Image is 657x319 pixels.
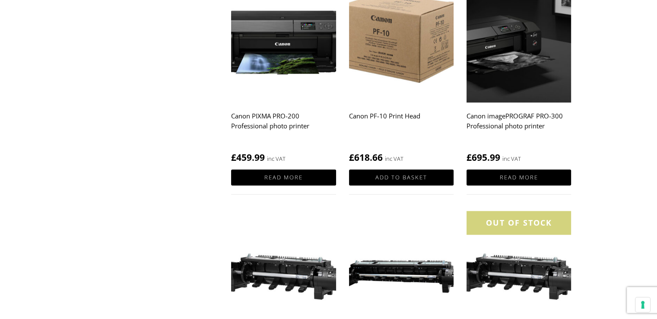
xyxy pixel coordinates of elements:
[349,169,454,185] a: Add to basket: “Canon PF-10 Print Head”
[231,169,336,185] a: Read more about “Canon PIXMA PRO-200 Professional photo printer”
[467,151,500,163] bdi: 695.99
[467,169,571,185] a: Read more about “Canon imagePROGRAF PRO-300 Professional photo printer”
[467,151,472,163] span: £
[231,151,236,163] span: £
[349,151,354,163] span: £
[467,108,571,143] h2: Canon imagePROGRAF PRO-300 Professional photo printer
[385,154,403,164] strong: inc VAT
[231,108,336,143] h2: Canon PIXMA PRO-200 Professional photo printer
[267,154,286,164] strong: inc VAT
[467,211,571,235] div: OUT OF STOCK
[231,151,265,163] bdi: 459.99
[635,297,650,312] button: Your consent preferences for tracking technologies
[349,151,383,163] bdi: 618.66
[502,154,521,164] strong: inc VAT
[349,108,454,143] h2: Canon PF-10 Print Head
